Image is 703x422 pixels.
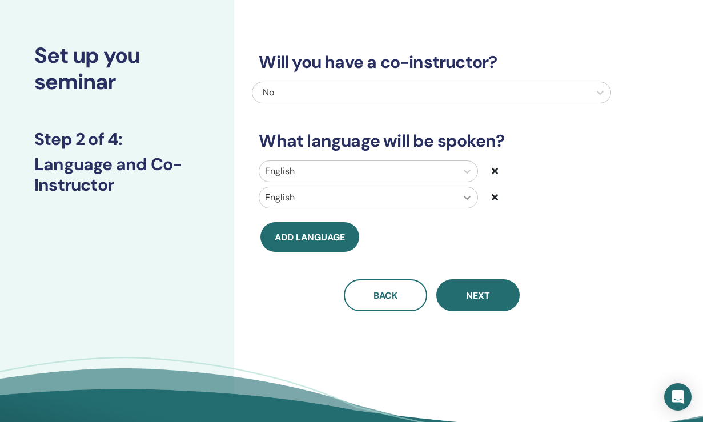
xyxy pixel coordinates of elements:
[34,43,200,95] h2: Set up you seminar
[260,222,359,252] button: Add language
[373,290,397,302] span: Back
[466,290,490,302] span: Next
[275,231,345,243] span: Add language
[436,279,520,311] button: Next
[664,383,692,411] div: Open Intercom Messenger
[34,154,200,195] h3: Language and Co-Instructor
[252,131,611,151] h3: What language will be spoken?
[252,52,611,73] h3: Will you have a co-instructor?
[263,86,274,98] span: No
[344,279,427,311] button: Back
[34,129,200,150] h3: Step 2 of 4 :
